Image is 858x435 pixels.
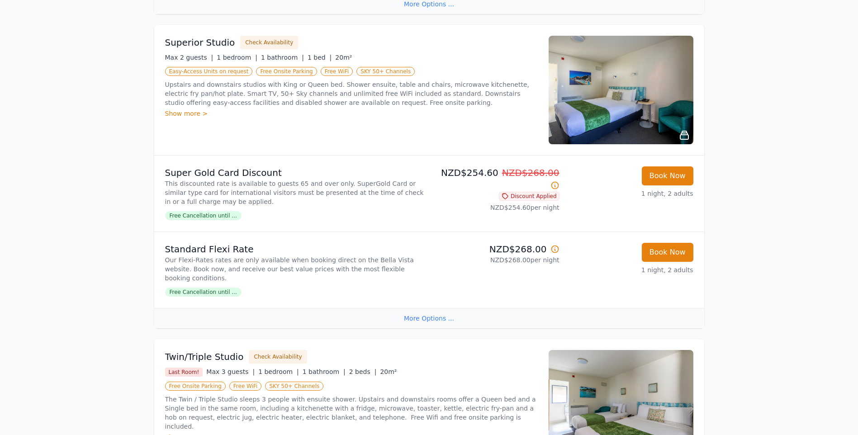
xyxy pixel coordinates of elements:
[165,368,203,377] span: Last Room!
[433,243,559,255] p: NZD$268.00
[433,255,559,265] p: NZD$268.00 per night
[154,308,704,328] div: More Options ...
[356,67,415,76] span: SKY 50+ Channels
[165,67,253,76] span: Easy-Access Units on request
[567,189,693,198] p: 1 night, 2 adults
[165,288,242,297] span: Free Cancellation until ...
[499,192,559,201] span: Discount Applied
[165,166,426,179] p: Super Gold Card Discount
[165,350,244,363] h3: Twin/Triple Studio
[165,255,426,283] p: Our Flexi-Rates rates are only available when booking direct on the Bella Vista website. Book now...
[165,36,235,49] h3: Superior Studio
[206,368,255,375] span: Max 3 guests |
[217,54,257,61] span: 1 bedroom |
[308,54,332,61] span: 1 bed |
[303,368,346,375] span: 1 bathroom |
[229,382,262,391] span: Free WiFi
[165,80,538,107] p: Upstairs and downstairs studios with King or Queen bed. Shower ensuite, table and chairs, microwa...
[165,243,426,255] p: Standard Flexi Rate
[335,54,352,61] span: 20m²
[165,109,538,118] div: Show more >
[165,382,226,391] span: Free Onsite Parking
[567,265,693,274] p: 1 night, 2 adults
[433,203,559,212] p: NZD$254.60 per night
[321,67,353,76] span: Free WiFi
[240,36,298,49] button: Check Availability
[433,166,559,192] p: NZD$254.60
[265,382,323,391] span: SKY 50+ Channels
[380,368,397,375] span: 20m²
[642,243,693,262] button: Book Now
[502,167,559,178] span: NZD$268.00
[642,166,693,185] button: Book Now
[258,368,299,375] span: 1 bedroom |
[349,368,377,375] span: 2 beds |
[165,395,538,431] p: The Twin / Triple Studio sleeps 3 people with ensuite shower. Upstairs and downstairs rooms offer...
[256,67,317,76] span: Free Onsite Parking
[165,211,242,220] span: Free Cancellation until ...
[261,54,304,61] span: 1 bathroom |
[165,54,213,61] span: Max 2 guests |
[165,179,426,206] p: This discounted rate is available to guests 65 and over only. SuperGold Card or similar type card...
[249,350,307,364] button: Check Availability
